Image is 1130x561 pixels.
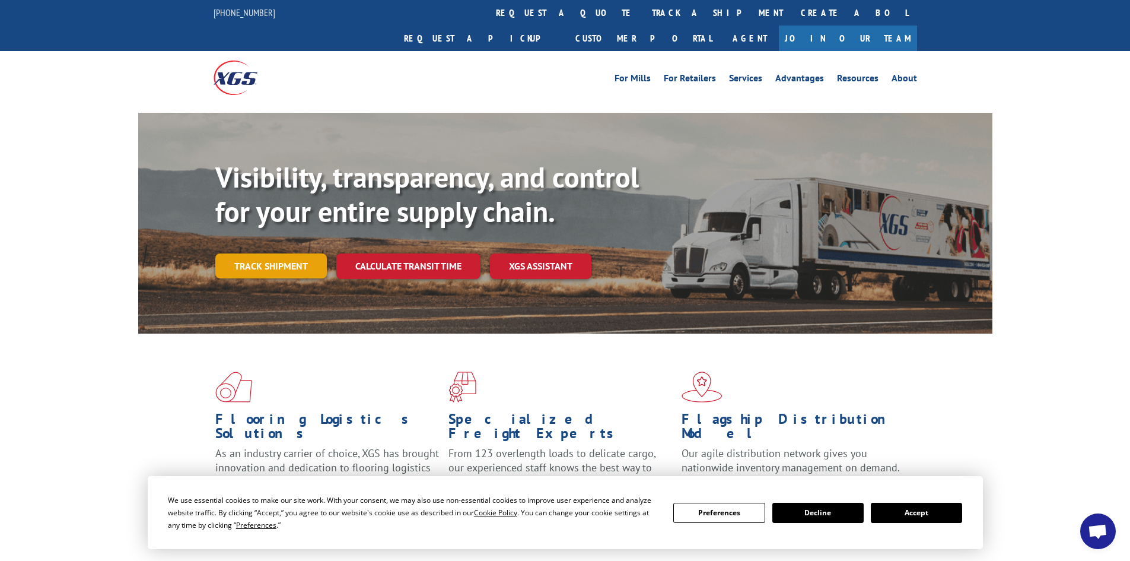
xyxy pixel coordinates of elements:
a: About [892,74,917,87]
b: Visibility, transparency, and control for your entire supply chain. [215,159,639,230]
a: For Retailers [664,74,716,87]
a: Services [729,74,762,87]
h1: Flagship Distribution Model [682,412,906,446]
span: Preferences [236,520,276,530]
a: For Mills [615,74,651,87]
div: We use essential cookies to make our site work. With your consent, we may also use non-essential ... [168,494,659,531]
img: xgs-icon-focused-on-flooring-red [448,372,476,402]
button: Accept [871,503,962,523]
img: xgs-icon-total-supply-chain-intelligence-red [215,372,252,402]
h1: Specialized Freight Experts [448,412,673,446]
div: Open chat [1080,514,1116,549]
a: Calculate transit time [336,253,480,279]
a: Request a pickup [395,26,566,51]
h1: Flooring Logistics Solutions [215,412,440,446]
button: Decline [772,503,864,523]
p: From 123 overlength loads to delicate cargo, our experienced staff knows the best way to move you... [448,446,673,499]
a: Track shipment [215,253,327,278]
a: Advantages [775,74,824,87]
a: Customer Portal [566,26,721,51]
a: Agent [721,26,779,51]
a: Join Our Team [779,26,917,51]
button: Preferences [673,503,765,523]
a: [PHONE_NUMBER] [214,7,275,18]
img: xgs-icon-flagship-distribution-model-red [682,372,722,402]
span: Cookie Policy [474,508,517,518]
div: Cookie Consent Prompt [148,476,983,549]
a: XGS ASSISTANT [490,253,591,279]
span: Our agile distribution network gives you nationwide inventory management on demand. [682,446,900,474]
span: As an industry carrier of choice, XGS has brought innovation and dedication to flooring logistics... [215,446,439,489]
a: Resources [837,74,878,87]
